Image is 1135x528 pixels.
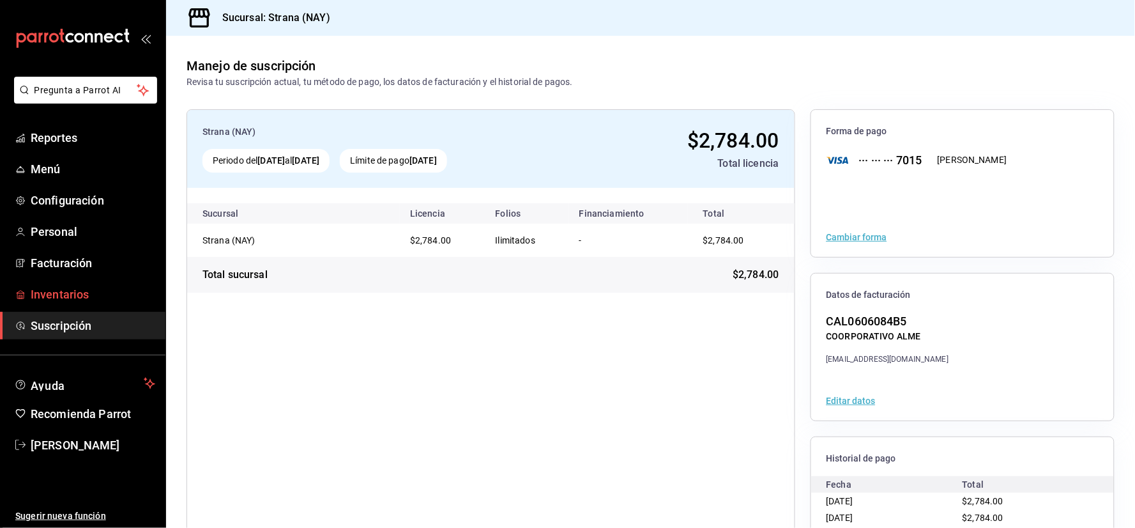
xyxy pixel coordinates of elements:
[688,203,795,224] th: Total
[212,10,330,26] h3: Sucursal: Strana (NAY)
[34,84,137,97] span: Pregunta a Parrot AI
[400,203,485,224] th: Licencia
[31,437,155,454] span: [PERSON_NAME]
[141,33,151,43] button: open_drawer_menu
[963,513,1003,523] span: $2,784.00
[31,317,155,334] span: Suscripción
[826,453,1099,465] span: Historial de pago
[826,493,963,509] div: [DATE]
[963,496,1003,506] span: $2,784.00
[963,476,1099,493] div: Total
[31,223,155,240] span: Personal
[31,286,155,303] span: Inventarios
[826,330,949,343] div: COORPORATIVO ALME
[826,476,963,493] div: Fecha
[409,155,437,166] strong: [DATE]
[202,125,562,139] div: Strana (NAY)
[410,235,451,245] span: $2,784.00
[31,376,139,391] span: Ayuda
[202,234,330,247] div: Strana (NAY)
[826,289,1099,301] span: Datos de facturación
[202,208,273,219] div: Sucursal
[31,129,155,146] span: Reportes
[9,93,157,106] a: Pregunta a Parrot AI
[569,224,688,257] td: -
[826,313,949,330] div: CAL0606084B5
[31,192,155,209] span: Configuración
[572,156,779,171] div: Total licencia
[938,153,1007,167] div: [PERSON_NAME]
[15,509,155,523] span: Sugerir nueva función
[187,75,573,89] div: Revisa tu suscripción actual, tu método de pago, los datos de facturación y el historial de pagos.
[485,203,569,224] th: Folios
[826,233,887,242] button: Cambiar forma
[733,267,779,283] span: $2,784.00
[340,149,447,173] div: Límite de pago
[703,235,744,245] span: $2,784.00
[187,56,316,75] div: Manejo de suscripción
[826,125,1099,137] span: Forma de pago
[826,353,949,365] div: [EMAIL_ADDRESS][DOMAIN_NAME]
[569,203,688,224] th: Financiamiento
[293,155,320,166] strong: [DATE]
[202,149,330,173] div: Periodo del al
[257,155,285,166] strong: [DATE]
[485,224,569,257] td: Ilimitados
[849,151,922,169] div: ··· ··· ··· 7015
[202,267,268,283] div: Total sucursal
[14,77,157,104] button: Pregunta a Parrot AI
[31,254,155,272] span: Facturación
[687,128,779,153] span: $2,784.00
[31,405,155,423] span: Recomienda Parrot
[826,509,963,526] div: [DATE]
[826,396,876,405] button: Editar datos
[31,160,155,178] span: Menú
